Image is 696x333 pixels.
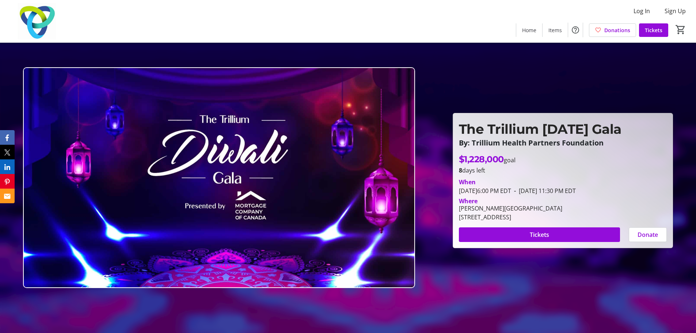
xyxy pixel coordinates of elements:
[665,7,686,15] span: Sign Up
[23,67,415,288] img: Campaign CTA Media Photo
[511,187,519,195] span: -
[459,198,478,204] div: Where
[516,23,542,37] a: Home
[459,178,476,186] div: When
[604,26,630,34] span: Donations
[629,227,667,242] button: Donate
[459,227,620,242] button: Tickets
[459,139,667,147] p: By: Trillium Health Partners Foundation
[459,204,562,213] div: [PERSON_NAME][GEOGRAPHIC_DATA]
[511,187,576,195] span: [DATE] 11:30 PM EDT
[522,26,536,34] span: Home
[568,23,583,37] button: Help
[659,5,692,17] button: Sign Up
[589,23,636,37] a: Donations
[459,166,462,174] span: 8
[628,5,656,17] button: Log In
[4,3,69,39] img: Trillium Health Partners Foundation's Logo
[459,213,562,222] div: [STREET_ADDRESS]
[639,23,668,37] a: Tickets
[674,23,687,36] button: Cart
[459,166,667,175] p: days left
[543,23,568,37] a: Items
[459,119,667,139] p: The Trillium [DATE] Gala
[638,230,658,239] span: Donate
[548,26,562,34] span: Items
[634,7,650,15] span: Log In
[645,26,662,34] span: Tickets
[459,154,504,164] span: $1,228,000
[459,153,516,166] p: goal
[530,230,549,239] span: Tickets
[459,187,511,195] span: [DATE] 6:00 PM EDT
